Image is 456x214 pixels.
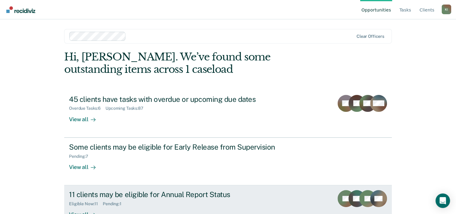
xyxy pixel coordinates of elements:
[69,143,281,151] div: Some clients may be eligible for Early Release from Supervision
[69,95,281,104] div: 45 clients have tasks with overdue or upcoming due dates
[357,34,384,39] div: Clear officers
[442,5,451,14] div: K I
[64,51,326,76] div: Hi, [PERSON_NAME]. We’ve found some outstanding items across 1 caseload
[69,106,105,111] div: Overdue Tasks : 6
[64,138,392,185] a: Some clients may be eligible for Early Release from SupervisionPending:7View all
[442,5,451,14] button: Profile dropdown button
[69,111,103,123] div: View all
[69,201,103,206] div: Eligible Now : 11
[64,90,392,138] a: 45 clients have tasks with overdue or upcoming due datesOverdue Tasks:6Upcoming Tasks:87View all
[69,159,103,170] div: View all
[105,106,148,111] div: Upcoming Tasks : 87
[6,6,35,13] img: Recidiviz
[103,201,126,206] div: Pending : 1
[69,154,93,159] div: Pending : 7
[69,190,281,199] div: 11 clients may be eligible for Annual Report Status
[436,193,450,208] div: Open Intercom Messenger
